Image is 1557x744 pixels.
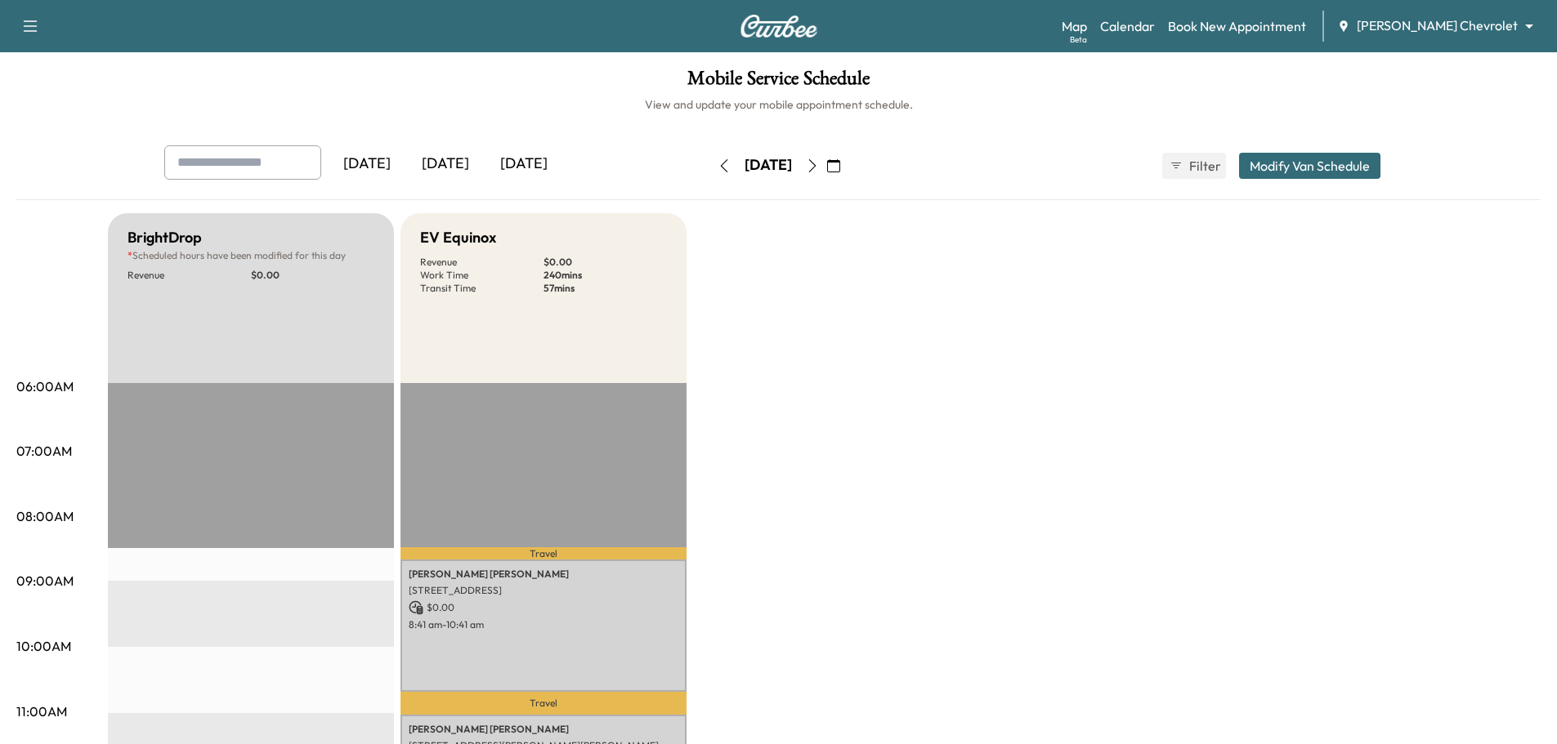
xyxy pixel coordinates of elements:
[128,249,374,262] p: Scheduled hours have been modified for this day
[16,96,1541,113] h6: View and update your mobile appointment schedule.
[544,256,667,269] p: $ 0.00
[409,723,678,736] p: [PERSON_NAME] [PERSON_NAME]
[16,571,74,590] p: 09:00AM
[1239,153,1380,179] button: Modify Van Schedule
[485,145,563,183] div: [DATE]
[420,282,544,295] p: Transit Time
[409,618,678,631] p: 8:41 am - 10:41 am
[1100,16,1155,36] a: Calendar
[420,226,496,249] h5: EV Equinox
[328,145,406,183] div: [DATE]
[1070,33,1087,46] div: Beta
[420,256,544,269] p: Revenue
[16,69,1541,96] h1: Mobile Service Schedule
[16,636,71,656] p: 10:00AM
[409,600,678,615] p: $ 0.00
[406,145,485,183] div: [DATE]
[400,547,687,559] p: Travel
[544,282,667,295] p: 57 mins
[1357,16,1518,35] span: [PERSON_NAME] Chevrolet
[745,155,792,176] div: [DATE]
[16,441,72,461] p: 07:00AM
[1189,156,1219,176] span: Filter
[1062,16,1087,36] a: MapBeta
[409,568,678,581] p: [PERSON_NAME] [PERSON_NAME]
[16,506,74,526] p: 08:00AM
[409,584,678,597] p: [STREET_ADDRESS]
[16,376,74,396] p: 06:00AM
[740,15,818,38] img: Curbee Logo
[544,269,667,282] p: 240 mins
[128,269,251,282] p: Revenue
[128,226,202,249] h5: BrightDrop
[1168,16,1306,36] a: Book New Appointment
[420,269,544,282] p: Work Time
[1162,153,1226,179] button: Filter
[16,702,67,721] p: 11:00AM
[400,692,687,715] p: Travel
[251,269,374,282] p: $ 0.00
